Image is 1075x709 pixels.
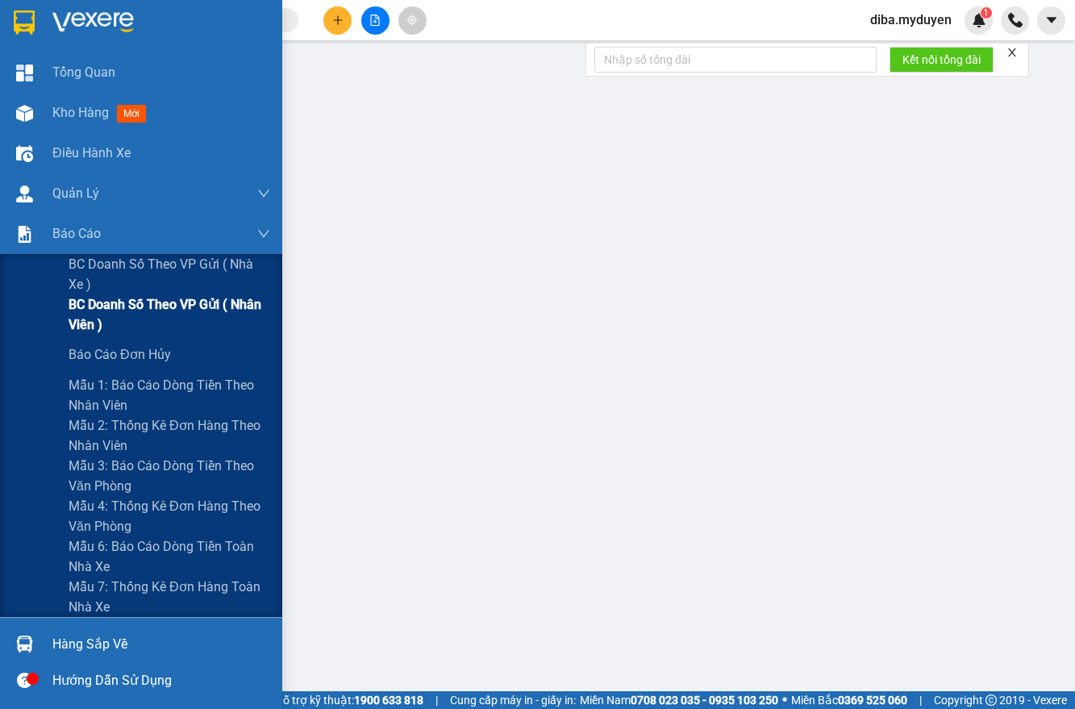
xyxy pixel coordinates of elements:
strong: 1900 633 818 [354,694,423,707]
button: Kết nối tổng đài [890,47,994,73]
span: aim [406,15,418,26]
img: warehouse-icon [16,105,33,122]
button: file-add [361,6,390,35]
span: mới [117,105,146,123]
span: | [435,691,438,709]
sup: 1 [981,7,992,19]
img: solution-icon [16,226,33,243]
span: Mẫu 3: Báo cáo dòng tiền theo văn phòng [69,456,270,496]
span: ⚪️ [782,697,787,703]
div: Hướng dẫn sử dụng [52,669,270,693]
span: plus [332,15,344,26]
span: Điều hành xe [52,143,131,163]
span: Mẫu 1: Báo cáo dòng tiền theo nhân viên [69,375,270,415]
span: BC doanh số theo VP gửi ( nhà xe ) [69,254,270,294]
strong: 0369 525 060 [838,694,907,707]
span: Cung cấp máy in - giấy in: [450,691,576,709]
span: close [1006,47,1018,58]
img: warehouse-icon [16,636,33,653]
span: question-circle [17,673,32,688]
span: Hỗ trợ kỹ thuật: [275,691,423,709]
span: file-add [369,15,381,26]
span: Mẫu 2: Thống kê đơn hàng theo nhân viên [69,415,270,456]
span: caret-down [1044,13,1059,27]
span: down [257,187,270,200]
img: icon-new-feature [972,13,986,27]
button: caret-down [1037,6,1065,35]
span: Tổng Quan [52,62,115,82]
span: Kho hàng [52,105,109,120]
strong: 0708 023 035 - 0935 103 250 [631,694,778,707]
span: Báo cáo đơn Hủy [69,344,171,365]
img: dashboard-icon [16,65,33,81]
span: | [919,691,922,709]
span: Mẫu 6: Báo cáo dòng tiền toàn nhà xe [69,536,270,577]
span: Mẫu 4: Thống kê đơn hàng theo văn phòng [69,496,270,536]
span: Miền Bắc [791,691,907,709]
span: down [257,227,270,240]
span: Kết nối tổng đài [902,51,981,69]
img: phone-icon [1008,13,1023,27]
span: copyright [985,694,997,706]
span: Quản Lý [52,183,99,203]
button: plus [323,6,352,35]
span: BC doanh số theo VP gửi ( nhân viên ) [69,294,270,335]
img: warehouse-icon [16,145,33,162]
span: diba.myduyen [857,10,965,30]
span: Báo cáo [52,223,101,244]
img: logo-vxr [14,10,35,35]
input: Nhập số tổng đài [594,47,877,73]
button: aim [398,6,427,35]
span: Mẫu 7: Thống kê đơn hàng toàn nhà xe [69,577,270,617]
span: 1 [983,7,989,19]
span: Miền Nam [580,691,778,709]
img: warehouse-icon [16,186,33,202]
div: Hàng sắp về [52,632,270,657]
